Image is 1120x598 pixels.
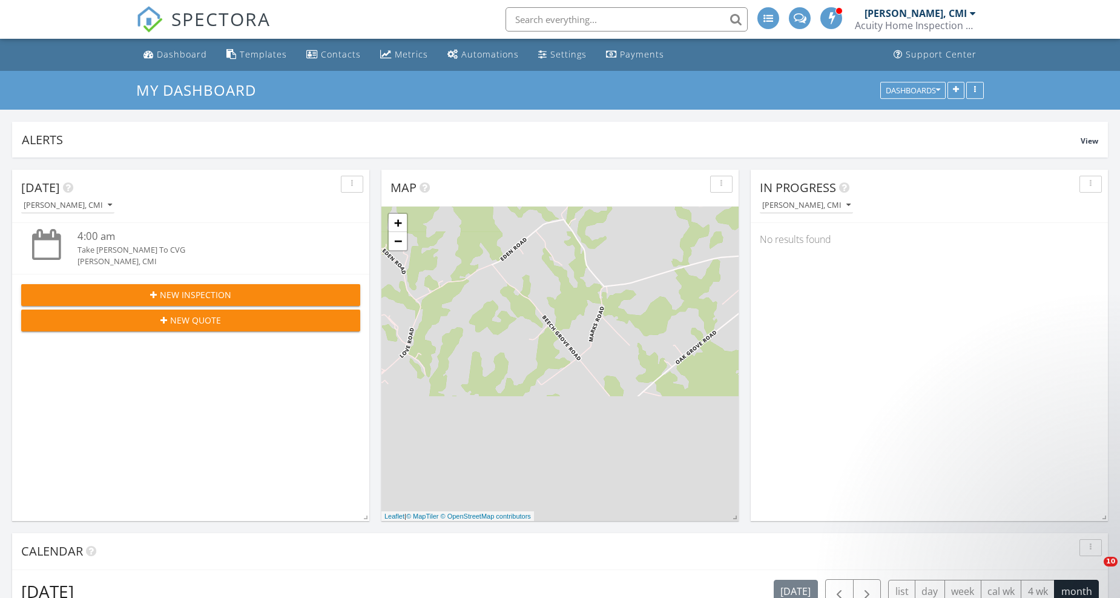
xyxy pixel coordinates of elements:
div: [PERSON_NAME], CMI [24,201,112,210]
div: Metrics [395,48,428,60]
div: Dashboard [157,48,207,60]
div: Payments [620,48,664,60]
a: SPECTORA [136,16,271,42]
button: New Quote [21,310,360,331]
span: New Quote [170,314,221,327]
div: No results found [751,223,1108,256]
span: Map [390,179,417,196]
button: New Inspection [21,284,360,306]
span: [DATE] [21,179,60,196]
a: Zoom in [389,214,407,232]
div: Alerts [22,131,1081,148]
a: My Dashboard [136,80,266,100]
input: Search everything... [506,7,748,32]
iframe: Intercom live chat [1079,557,1108,586]
span: 10 [1104,557,1118,566]
span: In Progress [760,179,836,196]
a: Payments [601,44,669,66]
a: Automations (Advanced) [443,44,524,66]
div: Take [PERSON_NAME] To CVG [77,244,332,256]
span: New Inspection [160,288,231,301]
a: © OpenStreetMap contributors [441,513,531,520]
div: Acuity Home Inspection Services [855,19,976,32]
span: View [1081,136,1098,146]
button: [PERSON_NAME], CMI [21,198,114,214]
a: Support Center [889,44,981,66]
a: Dashboard [139,44,212,66]
div: [PERSON_NAME], CMI [762,201,851,210]
div: Support Center [906,48,977,60]
div: [PERSON_NAME], CMI [865,7,967,19]
div: 4:00 am [77,229,332,244]
span: SPECTORA [171,6,271,32]
a: Metrics [375,44,433,66]
a: Zoom out [389,232,407,250]
a: Settings [533,44,591,66]
div: Templates [240,48,287,60]
button: [PERSON_NAME], CMI [760,198,853,214]
div: [PERSON_NAME], CMI [77,256,332,267]
div: Dashboards [886,86,940,95]
a: © MapTiler [406,513,439,520]
div: Automations [461,48,519,60]
a: Contacts [301,44,366,66]
button: Dashboards [880,82,946,99]
a: Leaflet [384,513,404,520]
div: Settings [550,48,587,60]
div: Contacts [321,48,361,60]
div: | [381,511,534,522]
span: Calendar [21,543,83,559]
a: Templates [222,44,292,66]
img: The Best Home Inspection Software - Spectora [136,6,163,33]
